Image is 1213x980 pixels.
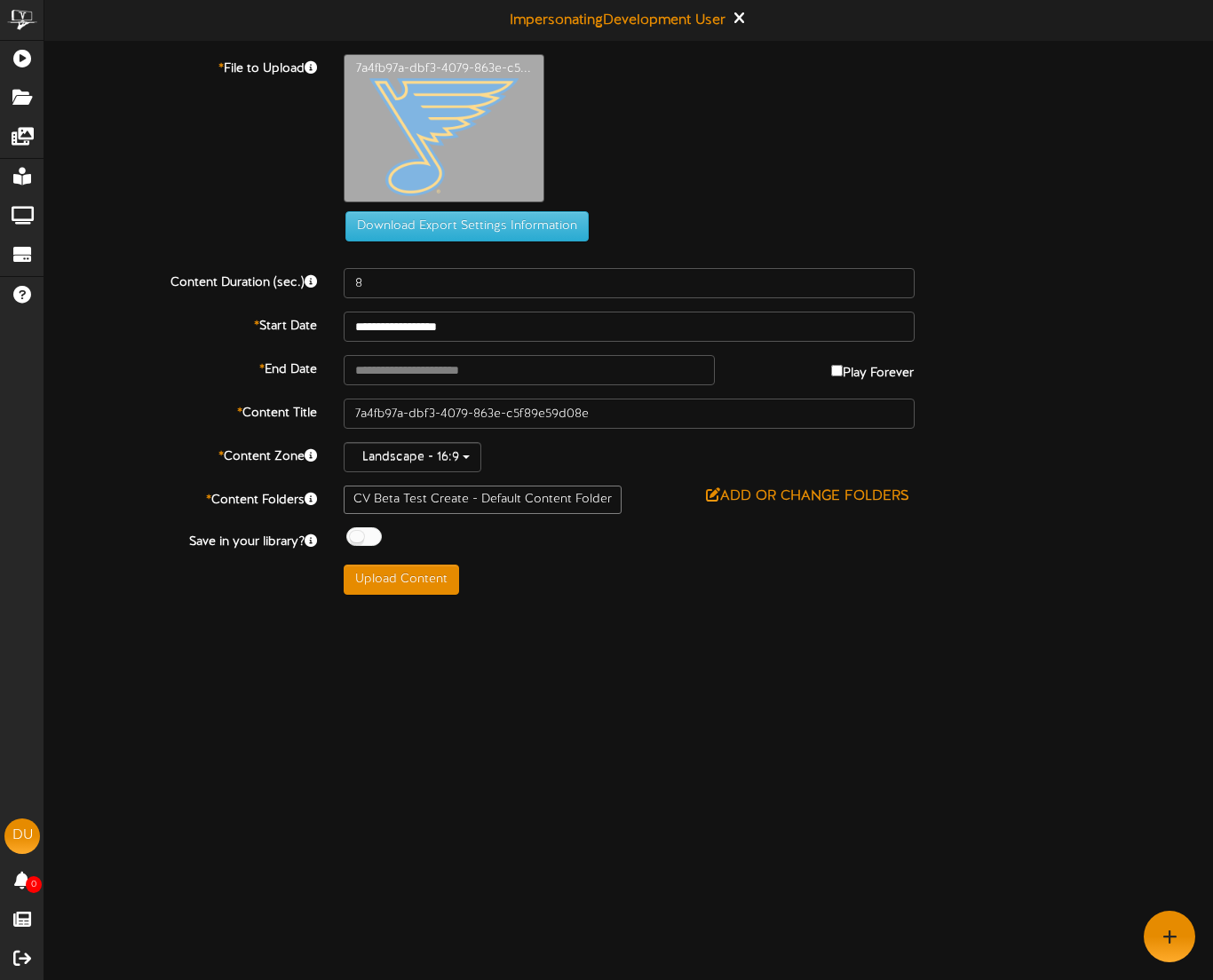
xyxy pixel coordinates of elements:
[344,565,459,595] button: Upload Content
[344,399,915,429] input: Title of this Content
[31,355,330,379] label: End Date
[344,442,481,472] button: Landscape - 16:9
[4,818,40,854] div: DU
[831,365,843,376] input: Play Forever
[831,355,914,383] label: Play Forever
[31,312,330,336] label: Start Date
[31,268,330,292] label: Content Duration (sec.)
[31,442,330,466] label: Content Zone
[701,486,915,508] button: Add or Change Folders
[337,220,589,233] a: Download Export Settings Information
[31,486,330,510] label: Content Folders
[31,54,330,78] label: File to Upload
[344,486,622,514] div: CV Beta Test Create - Default Content Folder
[31,527,330,551] label: Save in your library?
[26,876,42,893] span: 0
[31,399,330,423] label: Content Title
[345,211,589,241] button: Download Export Settings Information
